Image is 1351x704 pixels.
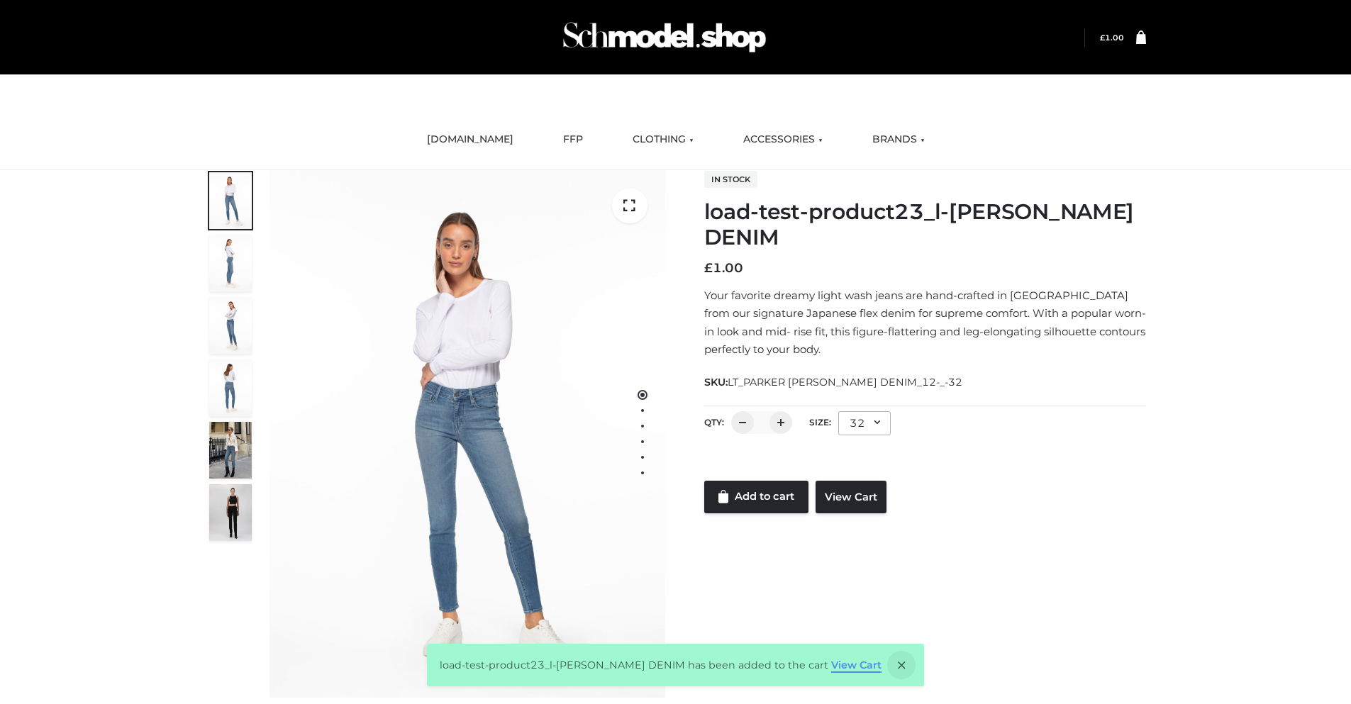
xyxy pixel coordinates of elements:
a: CLOTHING [622,124,704,155]
img: 2001KLX-Ava-skinny-cove-2-scaled_32c0e67e-5e94-449c-a916-4c02a8c03427.jpg [209,359,252,416]
div: load-test-product23_l-[PERSON_NAME] DENIM has been added to the cart [427,644,924,686]
img: Schmodel Admin 964 [558,9,771,65]
span: SKU: [704,374,964,391]
div: 32 [838,411,891,435]
label: Size: [809,417,831,428]
a: [DOMAIN_NAME] [416,124,524,155]
img: 49df5f96394c49d8b5cbdcda3511328a.HD-1080p-2.5Mbps-49301101_thumbnail.jpg [209,484,252,541]
a: View Cart [831,659,882,671]
span: LT_PARKER [PERSON_NAME] DENIM_12-_-32 [728,376,962,389]
h1: load-test-product23_l-[PERSON_NAME] DENIM [704,199,1146,250]
bdi: 1.00 [1100,33,1124,43]
a: Add to cart [704,481,809,513]
a: View Cart [816,481,886,513]
span: In stock [704,171,757,188]
img: 2001KLX-Ava-skinny-cove-4-scaled_4636a833-082b-4702-abec-fd5bf279c4fc.jpg [209,235,252,291]
label: QTY: [704,417,724,428]
a: ACCESSORIES [733,124,833,155]
img: Bowery-Skinny_Cove-1.jpg [209,422,252,479]
a: BRANDS [862,124,935,155]
img: 2001KLX-Ava-skinny-cove-1-scaled_9b141654-9513-48e5-b76c-3dc7db129200.jpg [209,172,252,229]
img: 2001KLX-Ava-skinny-cove-3-scaled_eb6bf915-b6b9-448f-8c6c-8cabb27fd4b2.jpg [209,297,252,354]
span: £ [704,260,713,276]
span: £ [1100,33,1105,43]
bdi: 1.00 [704,260,743,276]
a: FFP [552,124,594,155]
p: Your favorite dreamy light wash jeans are hand-crafted in [GEOGRAPHIC_DATA] from our signature Ja... [704,286,1146,359]
img: 2001KLX-Ava-skinny-cove-1-scaled_9b141654-9513-48e5-b76c-3dc7db129200 [269,170,665,698]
